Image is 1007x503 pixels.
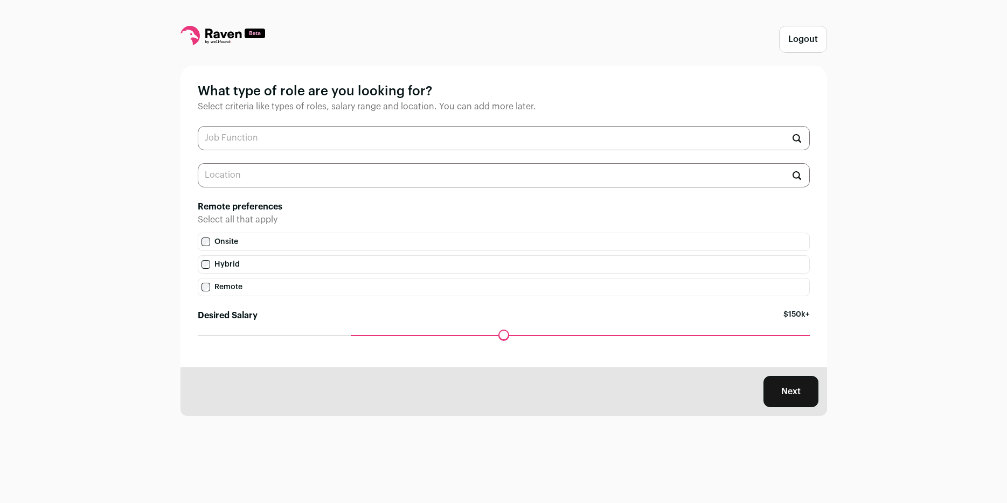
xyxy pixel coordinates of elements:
[198,100,810,113] p: Select criteria like types of roles, salary range and location. You can add more later.
[779,26,827,53] button: Logout
[198,255,810,274] label: Hybrid
[198,233,810,251] label: Onsite
[763,376,818,407] button: Next
[783,309,810,335] span: $150k+
[202,283,210,291] input: Remote
[202,237,210,246] input: Onsite
[198,213,810,226] p: Select all that apply
[198,83,810,100] h1: What type of role are you looking for?
[202,260,210,269] input: Hybrid
[198,278,810,296] label: Remote
[198,126,810,150] input: Job Function
[198,309,258,322] label: Desired Salary
[198,200,810,213] h2: Remote preferences
[198,163,810,187] input: Location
